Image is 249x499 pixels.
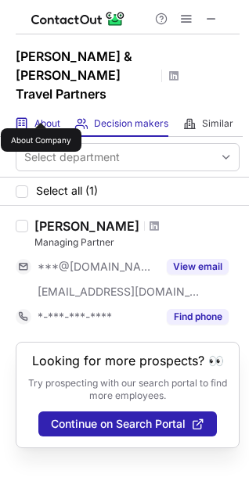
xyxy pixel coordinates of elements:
header: Looking for more prospects? 👀 [32,354,224,368]
p: Try prospecting with our search portal to find more employees. [27,377,228,402]
img: ContactOut v5.3.10 [31,9,125,28]
span: Similar [202,117,233,130]
div: [PERSON_NAME] [34,218,139,234]
span: [EMAIL_ADDRESS][DOMAIN_NAME] [38,285,200,299]
span: About [34,117,60,130]
button: Continue on Search Portal [38,411,217,436]
div: Managing Partner [34,235,240,249]
span: ***@[DOMAIN_NAME] [38,260,157,274]
div: Select department [24,149,120,165]
span: Decision makers [94,117,168,130]
span: Continue on Search Portal [51,418,186,430]
h1: [PERSON_NAME] & [PERSON_NAME] Travel Partners [16,47,157,103]
button: Reveal Button [167,309,229,325]
button: Reveal Button [167,259,229,275]
span: Select all (1) [36,185,98,197]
